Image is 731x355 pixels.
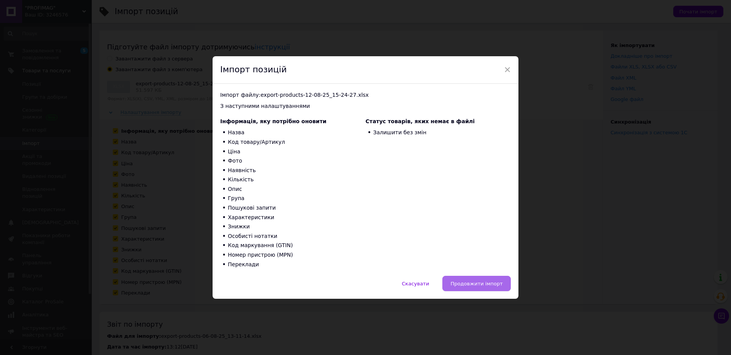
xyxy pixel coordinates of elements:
[220,91,511,99] div: Імпорт файлу: export-products-12-08-25_15-24-27.xlsx
[220,137,365,147] li: Код товару/Артикул
[220,166,365,175] li: Наявність
[442,276,511,291] button: Продовжити імпорт
[220,156,365,166] li: Фото
[220,241,365,251] li: Код маркування (GTIN)
[365,128,511,138] li: Залишити без змін
[220,184,365,194] li: Опис
[220,194,365,204] li: Група
[450,281,503,287] span: Продовжити імпорт
[220,128,365,138] li: Назва
[402,281,429,287] span: Скасувати
[220,204,365,213] li: Пошукові запити
[365,118,475,124] span: Статус товарів, яких немає в файлі
[504,63,511,76] span: ×
[220,260,365,269] li: Переклади
[220,175,365,185] li: Кількість
[213,56,518,84] div: Імпорт позицій
[220,147,365,156] li: Ціна
[220,251,365,260] li: Номер пристрою (MPN)
[394,276,437,291] button: Скасувати
[220,103,511,110] div: З наступними налаштуваннями
[220,118,327,124] span: Інформація, яку потрібно оновити
[220,222,365,232] li: Знижки
[220,231,365,241] li: Особисті нотатки
[220,213,365,222] li: Характеристики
